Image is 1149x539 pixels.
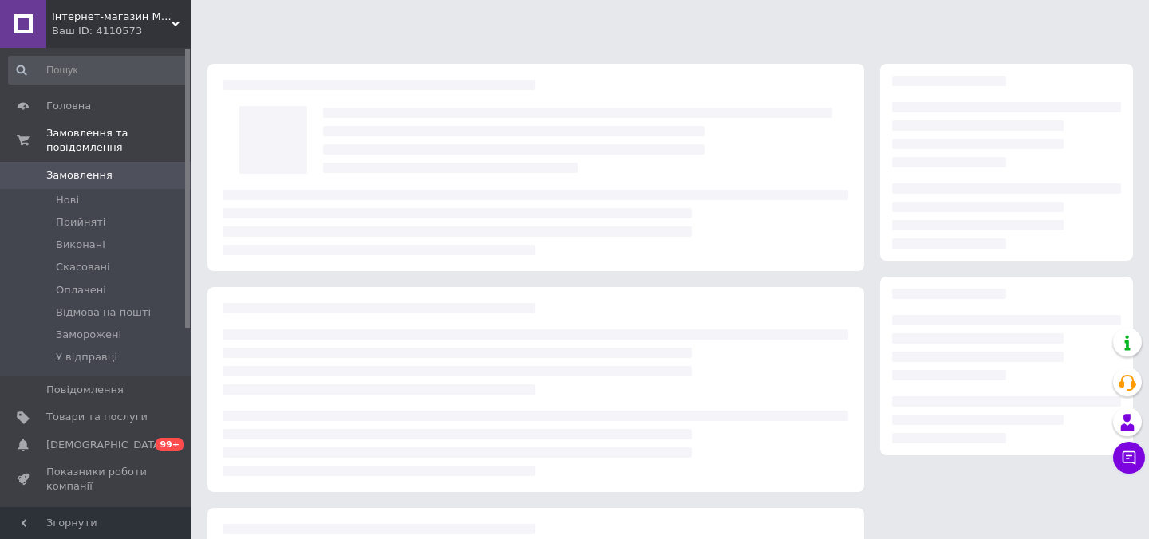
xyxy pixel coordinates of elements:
div: Ваш ID: 4110573 [52,24,191,38]
span: Прийняті [56,215,105,230]
span: Замовлення та повідомлення [46,126,191,155]
span: Скасовані [56,260,110,274]
span: 99+ [156,438,184,451]
input: Пошук [8,56,188,85]
span: Замовлення [46,168,113,183]
span: Показники роботи компанії [46,465,148,494]
span: Повідомлення [46,383,124,397]
span: [DEMOGRAPHIC_DATA] [46,438,164,452]
span: Виконані [56,238,105,252]
span: Товари та послуги [46,410,148,424]
span: Заморожені [56,328,121,342]
span: Відмова на пошті [56,305,151,320]
button: Чат з покупцем [1113,442,1145,474]
span: Нові [56,193,79,207]
span: У відправці [56,350,117,364]
span: Оплачені [56,283,106,297]
span: Інтернет-магазин MegaBox [52,10,172,24]
span: Головна [46,99,91,113]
